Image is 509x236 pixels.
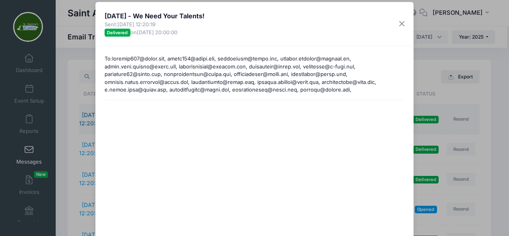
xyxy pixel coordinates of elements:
span: on [130,29,177,35]
h4: [DATE] - We Need Your Talents! [105,11,204,21]
span: [DATE] 12:20:19 [117,21,155,27]
div: To: [101,55,408,95]
span: loremip607@dolor.sit, ametc154@adipi.eli, seddoeiusm@tempo.inc, utlabor.etdolor@magnaal.en, admin... [105,55,403,139]
span: [DATE] 20:00:00 [137,29,177,35]
span: Delivered [105,29,130,36]
button: Close [395,17,409,31]
span: Sent: [105,21,204,29]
